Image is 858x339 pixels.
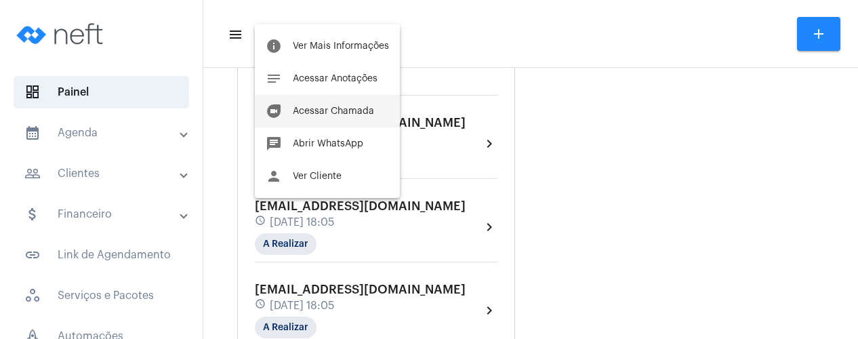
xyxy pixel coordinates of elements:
[266,168,282,184] mat-icon: person
[266,71,282,87] mat-icon: notes
[266,136,282,152] mat-icon: chat
[293,41,389,51] span: Ver Mais Informações
[293,74,377,83] span: Acessar Anotações
[293,106,374,116] span: Acessar Chamada
[266,103,282,119] mat-icon: duo
[293,172,342,181] span: Ver Cliente
[293,139,363,148] span: Abrir WhatsApp
[266,38,282,54] mat-icon: info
